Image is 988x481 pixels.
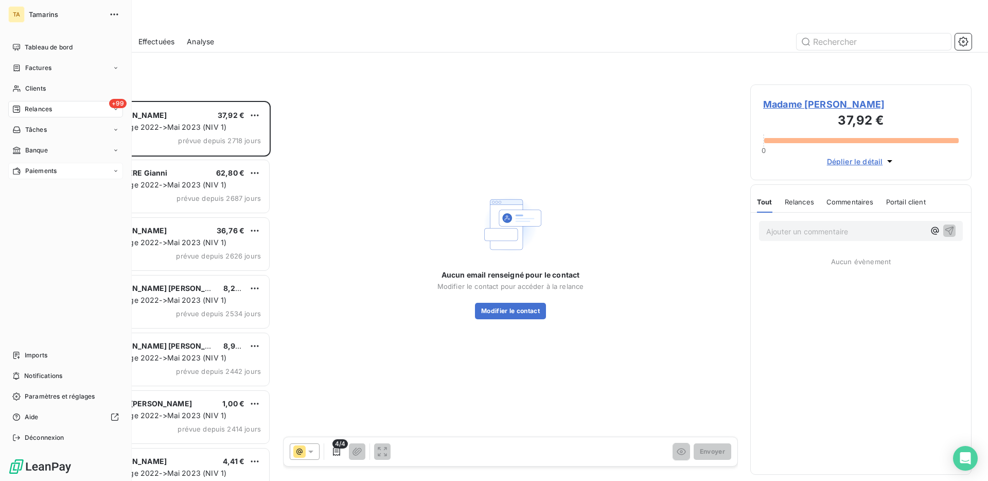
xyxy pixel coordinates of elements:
span: prévue depuis 2442 jours [176,367,261,375]
span: Madame [PERSON_NAME] [PERSON_NAME] [73,284,230,293]
span: prévue depuis 2718 jours [178,136,261,145]
h3: 37,92 € [763,111,959,132]
span: Tamarins [29,10,103,19]
a: Aide [8,409,123,425]
span: Aucun évènement [831,257,891,266]
span: Analyse [187,37,214,47]
span: Aide [25,413,39,422]
span: prévue depuis 2687 jours [177,194,261,202]
span: Tout [757,198,772,206]
span: 0 [762,146,766,154]
span: 8,92 € [223,341,247,350]
span: Plan de rattrapage 2022->Mai 2023 (NIV 1) [74,469,226,477]
span: Commentaires [826,198,874,206]
span: Plan de rattrapage 2022->Mai 2023 (NIV 1) [74,353,226,362]
span: Tâches [25,125,47,134]
span: prévue depuis 2626 jours [176,252,261,260]
span: Madame PAYET [PERSON_NAME] [73,399,192,408]
img: Logo LeanPay [8,458,72,475]
span: 4/4 [332,439,348,449]
span: Effectuées [138,37,175,47]
span: +99 [109,99,127,108]
img: Empty state [478,192,543,257]
span: 1,00 € [222,399,244,408]
span: 4,41 € [223,457,244,466]
div: TA [8,6,25,23]
span: 36,76 € [217,226,244,235]
div: grid [49,101,271,481]
span: Banque [25,146,48,155]
span: Plan de rattrapage 2022->Mai 2023 (NIV 1) [74,123,226,131]
div: Open Intercom Messenger [953,446,978,471]
span: Plan de rattrapage 2022->Mai 2023 (NIV 1) [74,238,226,247]
span: Relances [785,198,814,206]
button: Déplier le détail [824,156,898,167]
span: 8,20 € [223,284,247,293]
span: Notifications [24,371,62,381]
button: Modifier le contact [475,303,546,319]
span: Plan de rattrapage 2022->Mai 2023 (NIV 1) [74,180,226,189]
span: Aucun email renseigné pour le contact [442,270,580,280]
input: Rechercher [797,33,951,50]
span: Portail client [886,198,926,206]
span: Clients [25,84,46,93]
span: Madame [PERSON_NAME] [763,97,959,111]
span: Factures [25,63,51,73]
span: Déplier le détail [827,156,883,167]
span: Imports [25,351,47,360]
button: Envoyer [694,443,731,460]
span: Madame [PERSON_NAME] [PERSON_NAME] [73,341,230,350]
span: Paramètres et réglages [25,392,95,401]
span: Paiements [25,166,57,176]
span: Plan de rattrapage 2022->Mai 2023 (NIV 1) [74,296,226,304]
span: Relances [25,105,52,114]
span: prévue depuis 2414 jours [178,425,261,433]
span: prévue depuis 2534 jours [176,310,261,318]
span: Modifier le contact pour accéder à la relance [437,282,584,290]
span: 62,80 € [216,168,244,177]
span: Déconnexion [25,433,64,442]
span: 37,92 € [218,111,244,119]
span: Plan de rattrapage 2022->Mai 2023 (NIV 1) [74,411,226,420]
span: Tableau de bord [25,43,73,52]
